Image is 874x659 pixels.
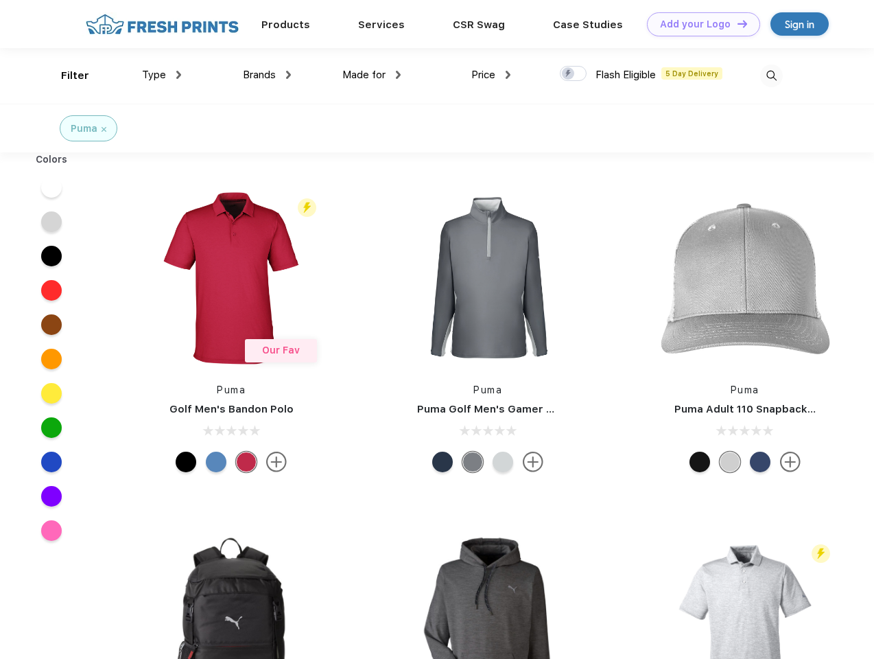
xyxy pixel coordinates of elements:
[812,544,830,563] img: flash_active_toggle.svg
[417,403,634,415] a: Puma Golf Men's Gamer Golf Quarter-Zip
[262,345,300,356] span: Our Fav
[661,67,722,80] span: 5 Day Delivery
[760,65,783,87] img: desktop_search.svg
[471,69,495,81] span: Price
[261,19,310,31] a: Products
[82,12,243,36] img: fo%20logo%202.webp
[176,71,181,79] img: dropdown.png
[61,68,89,84] div: Filter
[286,71,291,79] img: dropdown.png
[737,20,747,27] img: DT
[750,452,770,472] div: Peacoat with Qut Shd
[217,384,246,395] a: Puma
[206,452,226,472] div: Lake Blue
[720,452,740,472] div: Quarry Brt Whit
[473,384,502,395] a: Puma
[731,384,759,395] a: Puma
[298,198,316,217] img: flash_active_toggle.svg
[243,69,276,81] span: Brands
[169,403,294,415] a: Golf Men's Bandon Polo
[453,19,505,31] a: CSR Swag
[462,452,483,472] div: Quiet Shade
[785,16,814,32] div: Sign in
[595,69,656,81] span: Flash Eligible
[660,19,731,30] div: Add your Logo
[780,452,801,472] img: more.svg
[397,187,579,369] img: func=resize&h=266
[770,12,829,36] a: Sign in
[25,152,78,167] div: Colors
[654,187,836,369] img: func=resize&h=266
[358,19,405,31] a: Services
[71,122,97,136] div: Puma
[342,69,386,81] span: Made for
[523,452,543,472] img: more.svg
[236,452,257,472] div: Ski Patrol
[142,69,166,81] span: Type
[176,452,196,472] div: Puma Black
[140,187,322,369] img: func=resize&h=266
[396,71,401,79] img: dropdown.png
[432,452,453,472] div: Navy Blazer
[102,127,106,132] img: filter_cancel.svg
[493,452,513,472] div: High Rise
[506,71,510,79] img: dropdown.png
[689,452,710,472] div: Pma Blk with Pma Blk
[266,452,287,472] img: more.svg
